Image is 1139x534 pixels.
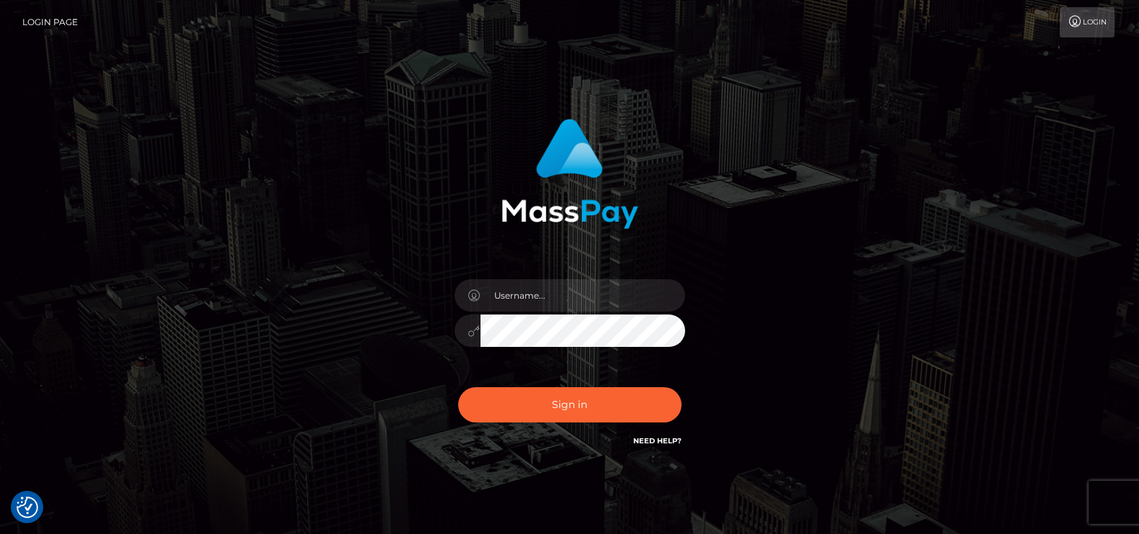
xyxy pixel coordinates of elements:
img: Revisit consent button [17,497,38,518]
a: Need Help? [633,436,682,445]
input: Username... [481,279,685,312]
button: Consent Preferences [17,497,38,518]
a: Login Page [22,7,78,37]
img: MassPay Login [501,119,638,229]
button: Sign in [458,387,682,422]
a: Login [1060,7,1115,37]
